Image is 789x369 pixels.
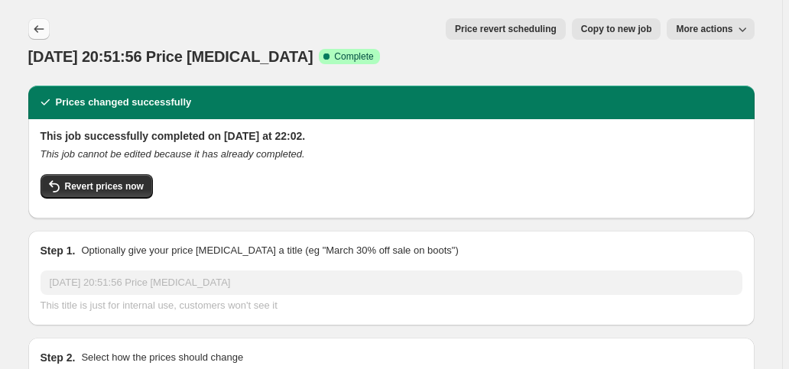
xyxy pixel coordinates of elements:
[56,95,192,110] h2: Prices changed successfully
[41,270,742,295] input: 30% off holiday sale
[41,174,153,199] button: Revert prices now
[41,350,76,365] h2: Step 2.
[41,299,278,311] span: This title is just for internal use, customers won't see it
[572,18,661,40] button: Copy to new job
[65,180,144,193] span: Revert prices now
[455,23,557,35] span: Price revert scheduling
[28,18,50,40] button: Price change jobs
[41,128,742,144] h2: This job successfully completed on [DATE] at 22:02.
[676,23,732,35] span: More actions
[667,18,754,40] button: More actions
[334,50,373,63] span: Complete
[41,148,305,160] i: This job cannot be edited because it has already completed.
[581,23,652,35] span: Copy to new job
[41,243,76,258] h2: Step 1.
[81,350,243,365] p: Select how the prices should change
[446,18,566,40] button: Price revert scheduling
[28,48,313,65] span: [DATE] 20:51:56 Price [MEDICAL_DATA]
[81,243,458,258] p: Optionally give your price [MEDICAL_DATA] a title (eg "March 30% off sale on boots")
